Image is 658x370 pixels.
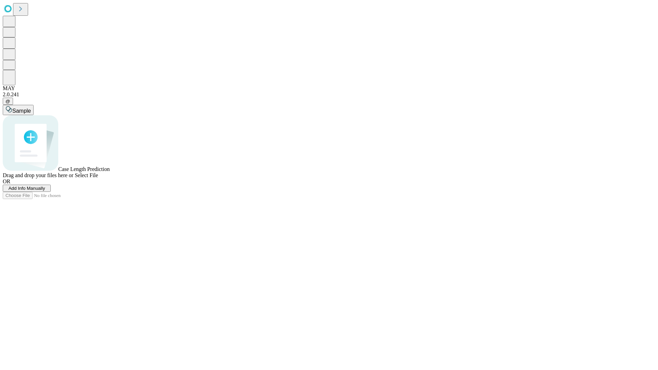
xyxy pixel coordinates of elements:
div: MAY [3,85,655,91]
span: Select File [75,172,98,178]
span: Case Length Prediction [58,166,110,172]
span: Add Info Manually [9,186,45,191]
button: Add Info Manually [3,185,51,192]
div: 2.0.241 [3,91,655,98]
span: OR [3,178,10,184]
span: Sample [12,108,31,114]
span: Drag and drop your files here or [3,172,73,178]
button: @ [3,98,13,105]
span: @ [5,99,10,104]
button: Sample [3,105,34,115]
